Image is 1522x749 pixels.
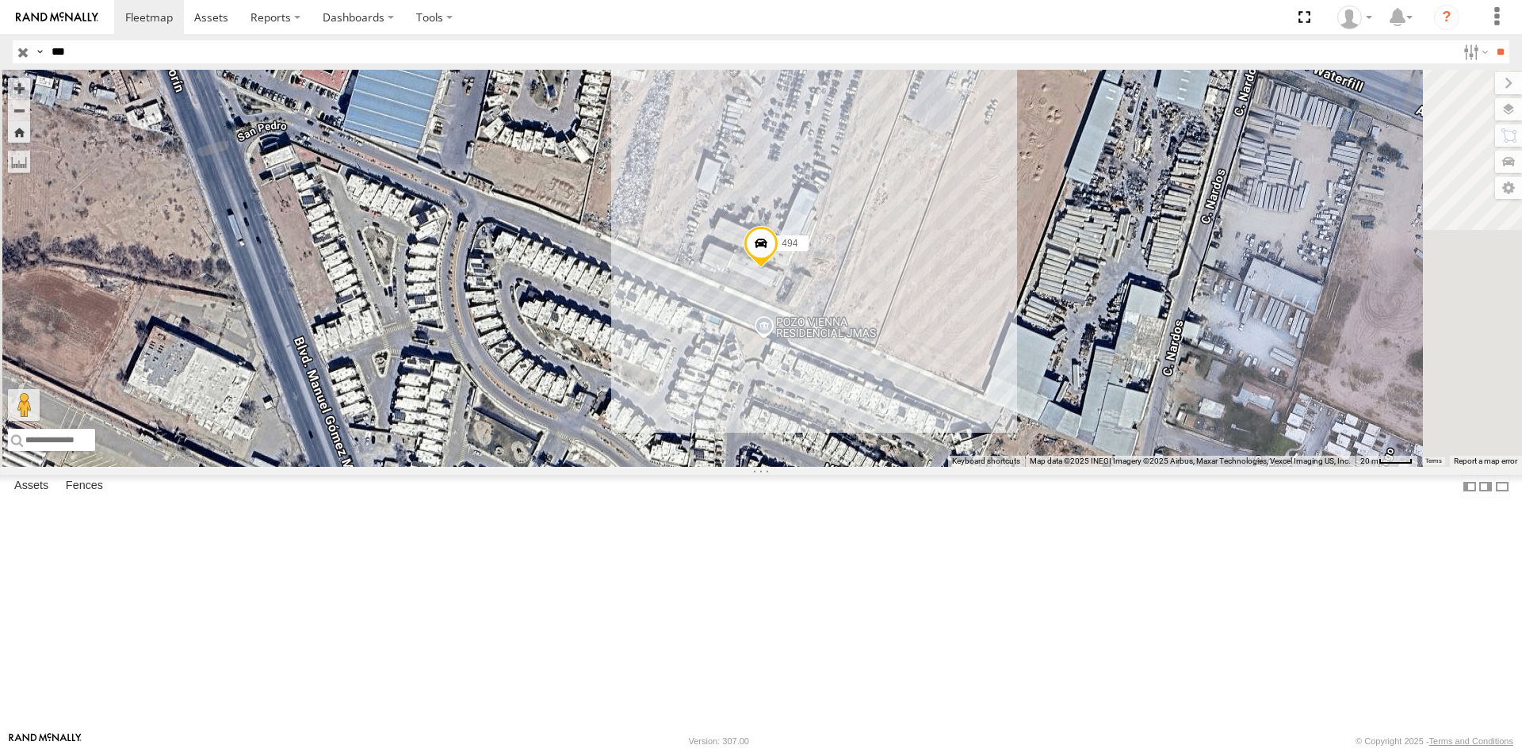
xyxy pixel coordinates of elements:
label: Map Settings [1495,177,1522,199]
button: Zoom Home [8,121,30,143]
label: Search Query [33,40,46,63]
button: Drag Pegman onto the map to open Street View [8,389,40,421]
div: © Copyright 2025 - [1356,736,1513,746]
img: rand-logo.svg [16,12,98,23]
i: ? [1434,5,1459,30]
div: Roberto Garcia [1332,6,1378,29]
label: Measure [8,151,30,173]
span: Map data ©2025 INEGI Imagery ©2025 Airbus, Maxar Technologies, Vexcel Imaging US, Inc. [1030,457,1351,465]
label: Hide Summary Table [1494,475,1510,498]
a: Terms and Conditions [1429,736,1513,746]
label: Dock Summary Table to the Left [1462,475,1478,498]
button: Keyboard shortcuts [952,456,1020,467]
a: Terms (opens in new tab) [1425,458,1442,464]
button: Zoom out [8,99,30,121]
label: Search Filter Options [1457,40,1491,63]
a: Visit our Website [9,733,82,749]
span: 494 [782,238,797,249]
span: 20 m [1360,457,1379,465]
button: Zoom in [8,78,30,99]
div: Version: 307.00 [689,736,749,746]
label: Dock Summary Table to the Right [1478,475,1493,498]
label: Assets [6,476,56,498]
a: Report a map error [1454,457,1517,465]
label: Fences [58,476,111,498]
button: Map Scale: 20 m per 39 pixels [1356,456,1417,467]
